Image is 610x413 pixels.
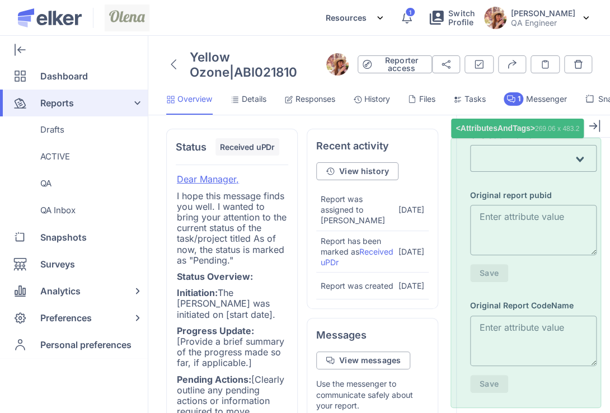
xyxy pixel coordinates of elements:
[40,224,87,251] span: Snapshots
[464,93,486,105] span: Tasks
[448,9,475,27] span: Switch Profile
[177,288,287,320] p: The [PERSON_NAME] was initiated on [start date].
[40,304,92,331] span: Preferences
[177,271,253,282] strong: Status Overview:
[398,204,424,215] p: [DATE]
[481,153,573,166] input: Search for option
[295,93,335,105] span: Responses
[40,331,132,358] span: Personal preferences
[316,378,429,411] div: Use the messenger to communicate safely about your report.
[316,162,398,180] button: View history
[40,63,88,90] span: Dashboard
[40,170,51,197] span: QA
[470,145,597,172] div: Search for option
[105,4,149,31] img: Screenshot_2024-07-24_at_11%282%29.53.03.png
[326,7,384,29] div: Resources
[409,10,411,15] span: 1
[316,138,389,153] h4: Recent activity
[316,327,367,342] h4: Messages
[40,251,75,278] span: Surveys
[242,93,266,105] span: Details
[40,90,74,116] span: Reports
[40,197,76,224] span: QA Inbox
[190,49,230,79] span: Yellow Ozone
[177,191,287,266] p: I hope this message finds you well. I wanted to bring your attention to the current status of the...
[339,356,401,364] span: View messages
[470,190,597,200] label: Original report pubid
[574,60,583,69] img: svg%3e
[470,300,597,311] label: Original Report CodeName
[177,287,218,298] strong: Initiation:
[508,60,517,69] img: export
[177,325,254,336] strong: Progress Update:
[177,326,287,369] p: [Provide a brief summary of the progress made so far, if applicable.]
[40,278,81,304] span: Analytics
[321,194,394,226] p: Report was assigned to [PERSON_NAME]
[339,167,389,175] span: View history
[376,13,384,22] img: svg%3e
[40,116,64,143] span: Drafts
[229,64,234,79] span: |
[484,7,506,29] img: avatar
[466,120,559,131] span: Case Tags and Attributes
[442,60,451,69] img: svg%3e
[326,167,335,176] img: svg%3e
[376,57,427,72] span: Reporter access
[398,246,424,257] p: [DATE]
[18,8,82,27] img: Elker
[540,59,550,69] img: notes
[525,93,566,105] span: Messenger
[419,93,435,105] span: Files
[518,95,520,104] span: 1
[177,93,213,105] span: Overview
[326,53,349,76] img: avatar
[511,8,575,18] h5: Olena Berdnyk
[364,93,390,105] span: History
[176,139,207,154] h4: Status
[583,16,589,20] img: svg%3e
[511,18,575,27] p: QA Engineer
[398,280,424,291] p: [DATE]
[358,55,432,73] button: Reporter access
[40,143,70,170] span: ACTIVE
[177,173,248,185] a: Dear Manager,
[177,374,251,385] strong: Pending Actions:
[234,64,297,79] span: ABI021810
[316,351,410,369] button: View messages
[321,236,394,268] p: Report has been marked as
[321,280,393,291] p: Report was created
[220,142,275,153] span: Received uPDr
